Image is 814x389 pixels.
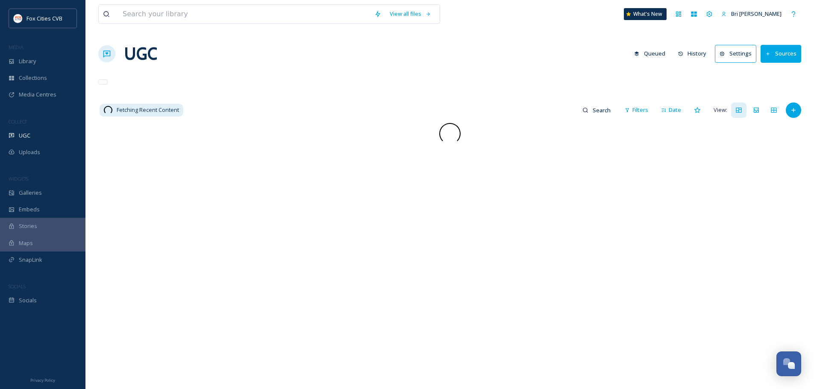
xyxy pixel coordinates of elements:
a: What's New [624,8,667,20]
button: Sources [761,45,801,62]
span: Media Centres [19,91,56,99]
input: Search your library [118,5,370,23]
span: Stories [19,222,37,230]
span: SnapLink [19,256,42,264]
button: Open Chat [776,351,801,376]
a: UGC [124,41,157,67]
span: MEDIA [9,44,24,50]
span: SOCIALS [9,283,26,290]
span: Collections [19,74,47,82]
span: Fetching Recent Content [117,106,179,114]
span: Socials [19,296,37,304]
input: Search [588,102,616,119]
span: Bri [PERSON_NAME] [731,10,782,18]
span: COLLECT [9,118,27,125]
a: View all files [385,6,435,22]
span: Maps [19,239,33,247]
button: Settings [715,45,756,62]
a: Privacy Policy [30,374,55,385]
span: WIDGETS [9,175,28,182]
button: Queued [630,45,670,62]
span: Uploads [19,148,40,156]
span: Fox Cities CVB [26,15,62,22]
span: Privacy Policy [30,377,55,383]
a: Settings [715,45,761,62]
button: History [674,45,711,62]
span: Embeds [19,205,40,214]
span: View: [714,106,727,114]
span: Date [669,106,681,114]
span: Galleries [19,189,42,197]
a: Queued [630,45,674,62]
span: UGC [19,132,30,140]
a: History [674,45,715,62]
a: Bri [PERSON_NAME] [717,6,786,22]
img: images.png [14,14,22,23]
span: Filters [632,106,648,114]
span: Library [19,57,36,65]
